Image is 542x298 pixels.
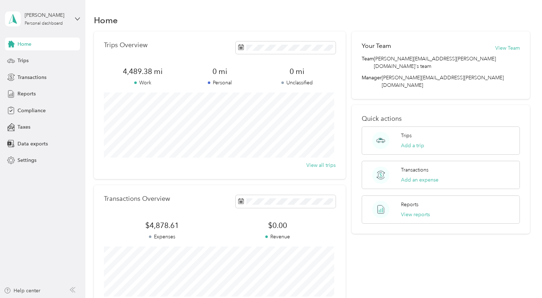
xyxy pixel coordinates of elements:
span: Reports [17,90,36,98]
span: Taxes [17,123,30,131]
span: Compliance [17,107,46,114]
span: 0 mi [259,66,336,76]
p: Transactions [401,166,428,174]
p: Transactions Overview [104,195,170,203]
iframe: Everlance-gr Chat Button Frame [502,258,542,298]
p: Unclassified [259,79,336,86]
span: Transactions [17,74,46,81]
span: Home [17,40,31,48]
h2: Your Team [362,41,391,50]
p: Expenses [104,233,220,240]
span: $0.00 [220,220,336,230]
button: View Team [495,44,520,52]
span: Team [362,55,374,70]
span: Data exports [17,140,48,148]
span: Settings [17,157,36,164]
p: Trips [401,132,412,139]
h1: Home [94,16,118,24]
p: Trips Overview [104,41,147,49]
button: Help center [4,287,40,294]
button: View all trips [306,162,336,169]
span: [PERSON_NAME][EMAIL_ADDRESS][PERSON_NAME][DOMAIN_NAME]'s team [374,55,520,70]
p: Revenue [220,233,336,240]
span: Manager [362,74,382,89]
button: Add an expense [401,176,438,184]
p: Personal [181,79,259,86]
p: Quick actions [362,115,520,123]
p: Work [104,79,181,86]
span: 0 mi [181,66,259,76]
span: [PERSON_NAME][EMAIL_ADDRESS][PERSON_NAME][DOMAIN_NAME] [382,75,504,88]
p: Reports [401,201,418,208]
div: Personal dashboard [25,21,63,26]
span: Trips [17,57,29,64]
div: [PERSON_NAME] [25,11,69,19]
button: View reports [401,211,430,218]
span: 4,489.38 mi [104,66,181,76]
span: $4,878.61 [104,220,220,230]
button: Add a trip [401,142,424,149]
